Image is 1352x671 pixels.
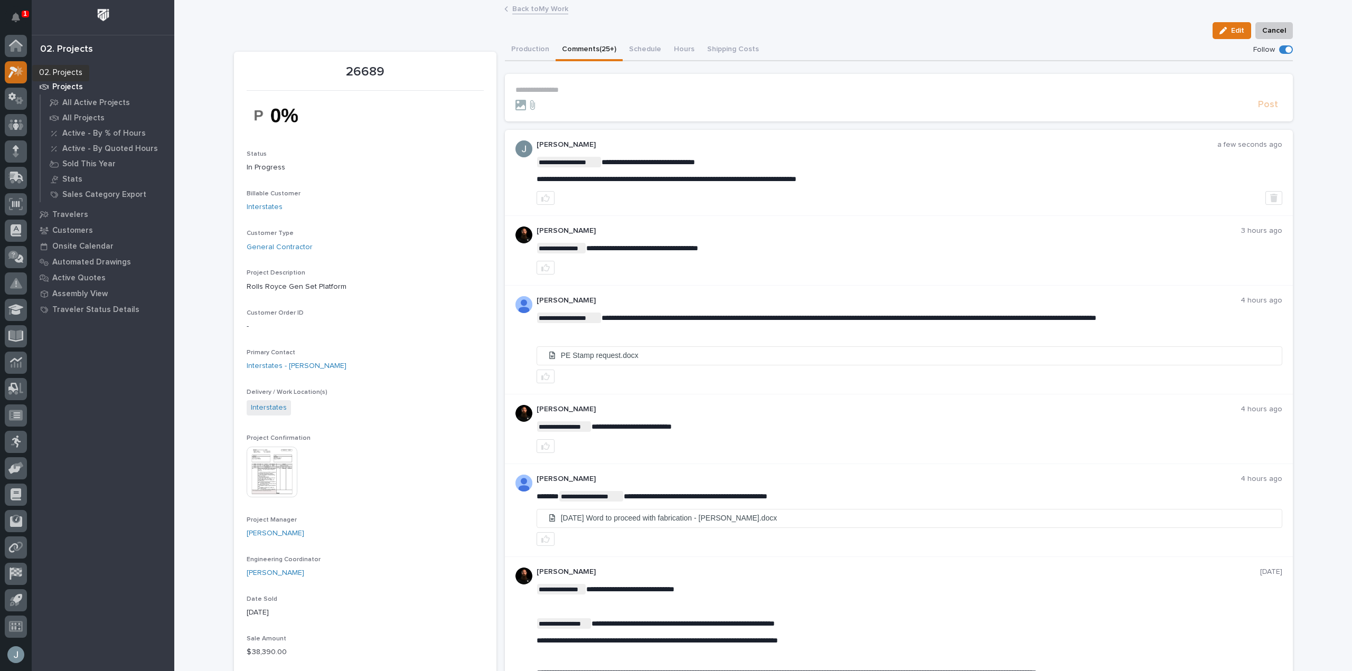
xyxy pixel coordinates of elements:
li: PE Stamp request.docx [537,347,1282,364]
p: Follow [1253,45,1275,54]
p: 26689 [247,64,484,80]
p: All Active Projects [62,98,130,108]
p: Active Quotes [52,273,106,283]
p: All Projects [62,114,105,123]
span: Status [247,151,267,157]
p: Sold This Year [62,159,116,169]
a: [PERSON_NAME] [247,568,304,579]
a: Projects [32,79,174,94]
p: a few seconds ago [1217,140,1282,149]
button: like this post [537,261,555,275]
button: Shipping Costs [701,39,765,61]
a: My Work [32,63,174,79]
span: Primary Contact [247,349,295,356]
p: Assembly View [52,289,108,299]
p: 1 [23,10,27,17]
span: Project Confirmation [247,435,311,441]
img: ZzKv0b7vcA3zkg-bZTDb0HrjKl3mWHoUleoydE1V7BM [247,97,326,134]
a: Interstates [247,202,283,213]
p: Active - By Quoted Hours [62,144,158,154]
li: [DATE] Word to proceed with fabrication - [PERSON_NAME].docx [537,509,1282,527]
a: Stats [41,172,174,186]
span: Project Manager [247,517,297,523]
button: Hours [668,39,701,61]
img: ACg8ocIJHU6JEmo4GV-3KL6HuSvSpWhSGqG5DdxF6tKpN6m2=s96-c [515,140,532,157]
a: Sales Category Export [41,187,174,202]
span: Billable Customer [247,191,301,197]
p: $ 38,390.00 [247,647,484,658]
span: Cancel [1262,24,1286,37]
img: Workspace Logo [93,5,113,25]
p: Rolls Royce Gen Set Platform [247,281,484,292]
p: [PERSON_NAME] [537,405,1241,414]
button: users-avatar [5,644,27,666]
p: 3 hours ago [1241,226,1282,235]
div: 02. Projects [40,44,93,55]
button: like this post [537,439,555,453]
button: Edit [1213,22,1251,39]
p: [PERSON_NAME] [537,140,1217,149]
a: Assembly View [32,286,174,301]
a: Onsite Calendar [32,238,174,254]
img: AOh14GhUnP333BqRmXh-vZ-TpYZQaFVsuOFmGre8SRZf2A=s96-c [515,296,532,313]
p: Stats [62,175,82,184]
a: [PERSON_NAME] [247,528,304,539]
button: Cancel [1255,22,1293,39]
span: Sale Amount [247,636,286,642]
a: Active Quotes [32,270,174,286]
a: All Active Projects [41,95,174,110]
p: [PERSON_NAME] [537,296,1241,305]
p: My Work [52,67,84,76]
p: 4 hours ago [1241,475,1282,484]
button: Notifications [5,6,27,29]
a: General Contractor [247,242,313,253]
p: Onsite Calendar [52,242,114,251]
span: Delivery / Work Location(s) [247,389,327,395]
img: zmKUmRVDQjmBLfnAs97p [515,226,532,243]
a: Interstates [251,402,287,413]
p: 4 hours ago [1241,405,1282,414]
img: AOh14GhUnP333BqRmXh-vZ-TpYZQaFVsuOFmGre8SRZf2A=s96-c [515,475,532,492]
p: [PERSON_NAME] [537,568,1260,577]
p: Automated Drawings [52,258,131,267]
button: like this post [537,370,555,383]
img: zmKUmRVDQjmBLfnAs97p [515,405,532,422]
p: 4 hours ago [1241,296,1282,305]
p: [DATE] [1260,568,1282,577]
span: Date Sold [247,596,277,602]
a: [DATE] Word to proceed with fabrication - [PERSON_NAME].docx [537,509,1282,527]
p: Customers [52,226,93,235]
button: Comments (25+) [556,39,623,61]
span: Customer Type [247,230,294,237]
span: Post [1258,99,1278,111]
p: - [247,321,484,332]
a: Sold This Year [41,156,174,171]
div: Notifications1 [13,13,27,30]
p: Sales Category Export [62,190,146,200]
p: [PERSON_NAME] [537,475,1241,484]
p: Traveler Status Details [52,305,139,315]
span: Customer Order ID [247,310,304,316]
span: Edit [1231,26,1244,35]
img: zmKUmRVDQjmBLfnAs97p [515,568,532,584]
p: [DATE] [247,607,484,618]
p: Projects [52,82,83,92]
a: Active - By % of Hours [41,126,174,140]
a: Customers [32,222,174,238]
button: like this post [537,191,555,205]
button: Schedule [623,39,668,61]
a: Back toMy Work [512,2,568,14]
button: Production [505,39,556,61]
button: Delete post [1265,191,1282,205]
a: Travelers [32,206,174,222]
p: Active - By % of Hours [62,129,146,138]
p: Travelers [52,210,88,220]
p: [PERSON_NAME] [537,226,1241,235]
button: Post [1254,99,1282,111]
a: Traveler Status Details [32,301,174,317]
span: Engineering Coordinator [247,556,321,563]
a: PE Stamp request.docx [537,347,1282,365]
a: Active - By Quoted Hours [41,141,174,156]
button: like this post [537,532,555,546]
a: Automated Drawings [32,254,174,270]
